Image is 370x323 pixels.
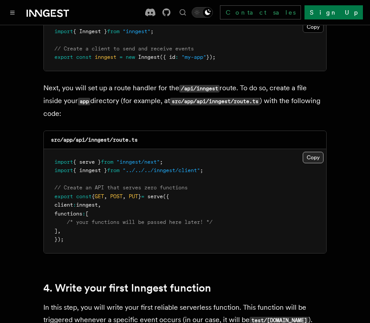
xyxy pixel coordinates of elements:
[54,185,188,191] span: // Create an API that serves zero functions
[220,5,301,19] a: Contact sales
[43,82,327,120] p: Next, you will set up a route handler for the route. To do so, create a file inside your director...
[181,54,206,60] span: "my-app"
[73,28,107,35] span: { Inngest }
[147,193,163,200] span: serve
[54,202,73,208] span: client
[123,167,200,173] span: "../../../inngest/client"
[54,46,194,52] span: // Create a client to send and receive events
[54,236,64,242] span: });
[177,7,188,18] button: Find something...
[150,28,154,35] span: ;
[179,85,220,92] code: /api/inngest
[101,159,113,165] span: from
[76,202,98,208] span: inngest
[110,193,123,200] span: POST
[54,54,73,60] span: export
[160,54,175,60] span: ({ id
[138,193,141,200] span: }
[175,54,178,60] span: :
[200,167,203,173] span: ;
[141,193,144,200] span: =
[54,28,73,35] span: import
[58,228,61,234] span: ,
[76,54,92,60] span: const
[116,159,160,165] span: "inngest/next"
[54,228,58,234] span: ]
[123,28,150,35] span: "inngest"
[303,152,324,163] button: Copy
[304,5,363,19] a: Sign Up
[138,54,160,60] span: Inngest
[67,219,212,225] span: /* your functions will be passed here later! */
[51,137,138,143] code: src/app/api/inngest/route.ts
[163,193,169,200] span: ({
[54,211,82,217] span: functions
[54,159,73,165] span: import
[104,193,107,200] span: ,
[170,98,260,105] code: src/app/api/inngest/route.ts
[54,167,73,173] span: import
[206,54,216,60] span: });
[54,193,73,200] span: export
[192,7,213,18] button: Toggle dark mode
[43,282,211,294] a: 4. Write your first Inngest function
[303,21,324,33] button: Copy
[73,202,76,208] span: :
[95,193,104,200] span: GET
[160,159,163,165] span: ;
[107,28,119,35] span: from
[129,193,138,200] span: PUT
[73,167,107,173] span: { inngest }
[76,193,92,200] span: const
[92,193,95,200] span: {
[7,7,18,18] button: Toggle navigation
[78,98,90,105] code: app
[98,202,101,208] span: ,
[107,167,119,173] span: from
[123,193,126,200] span: ,
[126,54,135,60] span: new
[95,54,116,60] span: inngest
[119,54,123,60] span: =
[73,159,101,165] span: { serve }
[82,211,85,217] span: :
[85,211,89,217] span: [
